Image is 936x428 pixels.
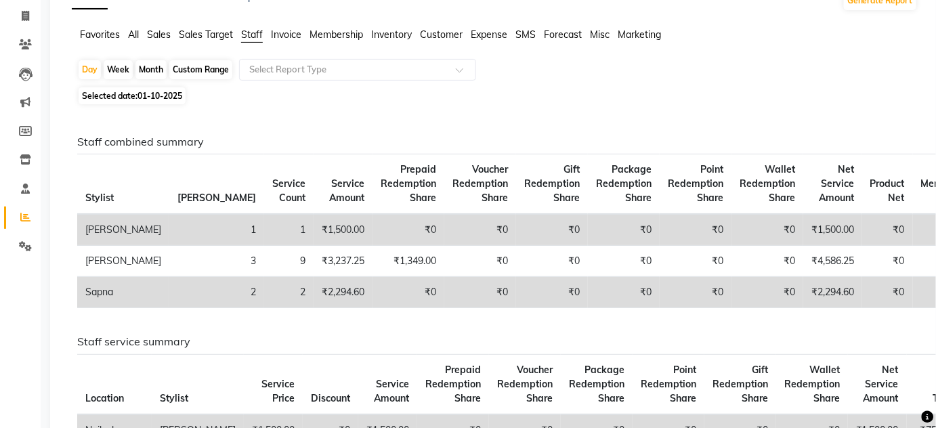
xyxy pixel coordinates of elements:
td: ₹0 [660,277,731,308]
span: Gift Redemption Share [712,364,768,404]
span: All [128,28,139,41]
div: Day [79,60,101,79]
div: Month [135,60,167,79]
span: Point Redemption Share [641,364,696,404]
td: ₹0 [516,246,588,277]
span: Wallet Redemption Share [740,163,795,204]
span: Voucher Redemption Share [497,364,553,404]
span: Membership [310,28,363,41]
td: ₹0 [373,277,444,308]
span: Package Redemption Share [596,163,652,204]
span: SMS [515,28,536,41]
td: ₹0 [516,214,588,246]
td: ₹0 [588,246,660,277]
td: ₹1,349.00 [373,246,444,277]
td: ₹0 [660,246,731,277]
td: ₹0 [731,277,803,308]
td: ₹0 [588,277,660,308]
span: Sales Target [179,28,233,41]
span: Misc [590,28,610,41]
td: 3 [169,246,264,277]
span: Favorites [80,28,120,41]
span: [PERSON_NAME] [177,192,256,204]
span: Prepaid Redemption Share [381,163,436,204]
span: Staff [241,28,263,41]
td: ₹0 [731,214,803,246]
span: Product Net [870,177,905,204]
td: Sapna [77,277,169,308]
span: Invoice [271,28,301,41]
td: ₹0 [444,277,516,308]
h6: Staff service summary [77,335,907,348]
td: 2 [169,277,264,308]
td: ₹1,500.00 [314,214,373,246]
td: ₹0 [444,246,516,277]
div: Custom Range [169,60,232,79]
span: Stylist [160,392,188,404]
td: ₹0 [731,246,803,277]
span: Gift Redemption Share [524,163,580,204]
span: Voucher Redemption Share [452,163,508,204]
td: ₹0 [373,214,444,246]
td: ₹4,586.25 [803,246,862,277]
span: Prepaid Redemption Share [425,364,481,404]
td: ₹0 [516,277,588,308]
span: Discount [311,392,350,404]
span: Wallet Redemption Share [784,364,840,404]
td: [PERSON_NAME] [77,214,169,246]
span: Inventory [371,28,412,41]
td: ₹3,237.25 [314,246,373,277]
h6: Staff combined summary [77,135,907,148]
div: Week [104,60,133,79]
span: Location [85,392,124,404]
td: ₹1,500.00 [803,214,862,246]
span: Sales [147,28,171,41]
td: 1 [169,214,264,246]
span: 01-10-2025 [137,91,182,101]
span: Service Price [261,378,295,404]
span: Selected date: [79,87,186,104]
td: ₹2,294.60 [314,277,373,308]
td: ₹0 [862,246,913,277]
td: ₹0 [862,214,913,246]
td: ₹0 [444,214,516,246]
td: ₹2,294.60 [803,277,862,308]
span: Marketing [618,28,661,41]
td: 1 [264,214,314,246]
span: Service Amount [329,177,364,204]
span: Point Redemption Share [668,163,723,204]
span: Service Count [272,177,305,204]
td: 2 [264,277,314,308]
td: [PERSON_NAME] [77,246,169,277]
td: ₹0 [588,214,660,246]
td: ₹0 [660,214,731,246]
span: Net Service Amount [864,364,899,404]
span: Forecast [544,28,582,41]
span: Stylist [85,192,114,204]
span: Customer [420,28,463,41]
td: ₹0 [862,277,913,308]
span: Service Amount [374,378,409,404]
td: 9 [264,246,314,277]
span: Expense [471,28,507,41]
span: Package Redemption Share [569,364,624,404]
span: Net Service Amount [819,163,854,204]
